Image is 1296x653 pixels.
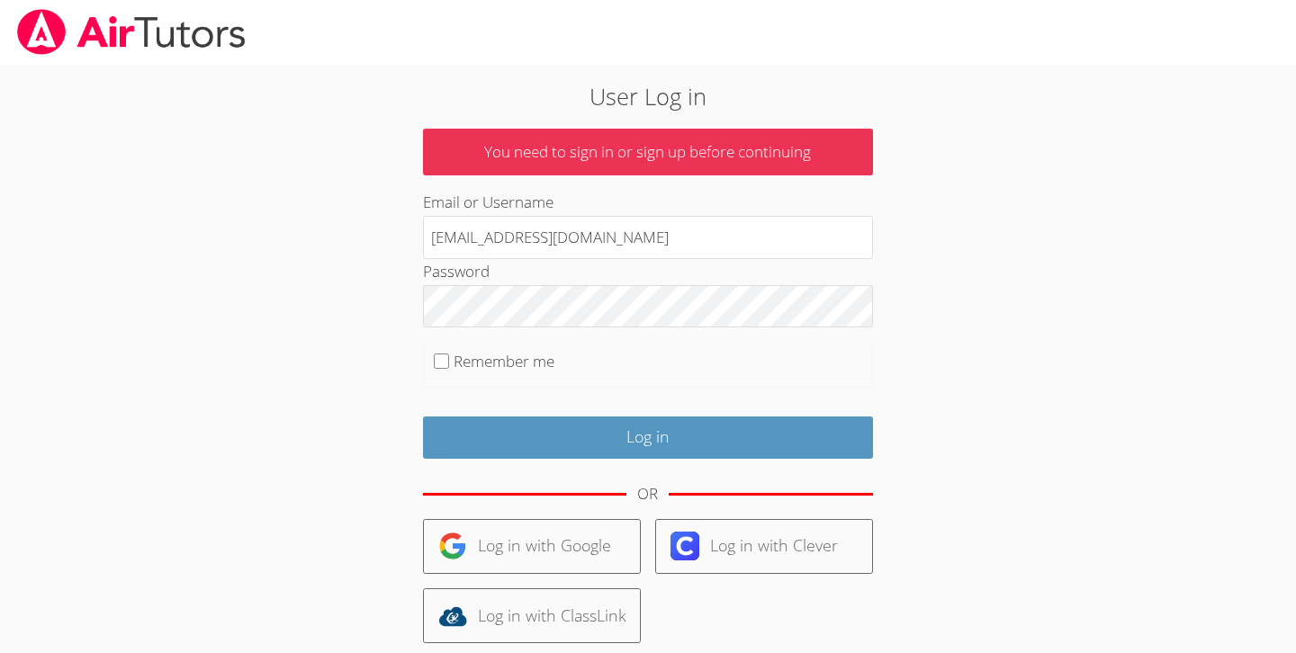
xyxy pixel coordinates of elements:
img: google-logo-50288ca7cdecda66e5e0955fdab243c47b7ad437acaf1139b6f446037453330a.svg [438,532,467,560]
img: airtutors_banner-c4298cdbf04f3fff15de1276eac7730deb9818008684d7c2e4769d2f7ddbe033.png [15,9,247,55]
h2: User Log in [298,79,998,113]
label: Email or Username [423,192,553,212]
a: Log in with ClassLink [423,588,641,643]
input: Log in [423,416,873,459]
img: clever-logo-6eab21bc6e7a338710f1a6ff85c0baf02591cd810cc4098c63d3a4b26e2feb20.svg [670,532,699,560]
label: Remember me [454,351,554,371]
a: Log in with Google [423,519,641,574]
div: OR [637,481,658,507]
img: classlink-logo-d6bb404cc1216ec64c9a2012d9dc4662098be43eaf13dc465df04b49fa7ab582.svg [438,602,467,631]
label: Password [423,261,490,282]
p: You need to sign in or sign up before continuing [423,129,873,176]
a: Log in with Clever [655,519,873,574]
